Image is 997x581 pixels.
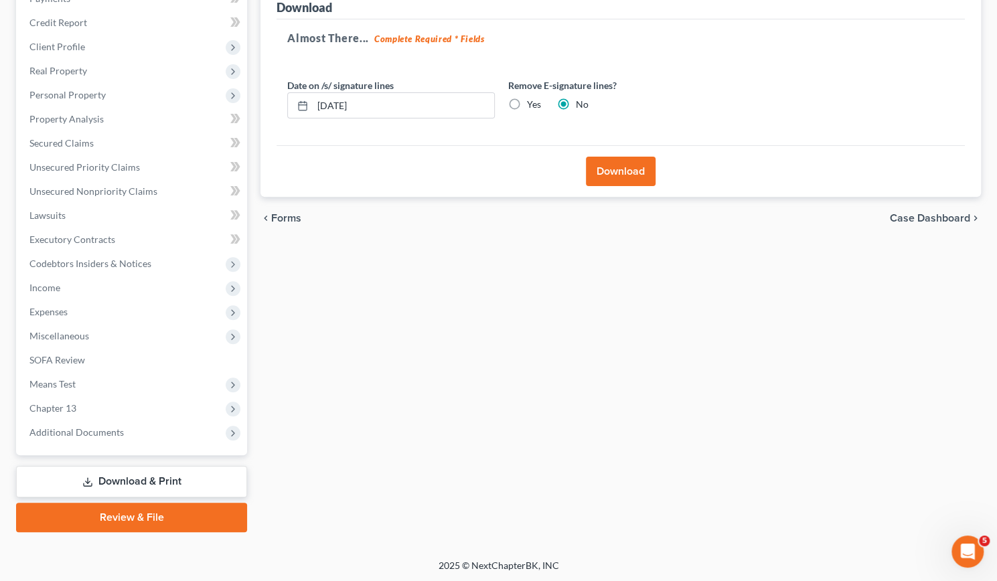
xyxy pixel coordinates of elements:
span: Forms [271,213,301,224]
span: 5 [979,535,990,546]
a: Case Dashboard chevron_right [890,213,981,224]
label: Yes [527,98,541,111]
iframe: Intercom live chat [951,535,984,568]
span: Property Analysis [29,113,104,124]
span: Case Dashboard [890,213,970,224]
span: Expenses [29,306,68,317]
span: Additional Documents [29,426,124,438]
span: Personal Property [29,89,106,100]
span: Unsecured Nonpriority Claims [29,185,157,197]
a: SOFA Review [19,348,247,372]
a: Unsecured Priority Claims [19,155,247,179]
span: Client Profile [29,41,85,52]
span: Means Test [29,378,76,390]
label: Remove E-signature lines? [508,78,716,92]
a: Executory Contracts [19,228,247,252]
a: Secured Claims [19,131,247,155]
span: Miscellaneous [29,330,89,341]
span: Executory Contracts [29,234,115,245]
a: Credit Report [19,11,247,35]
h5: Almost There... [287,30,954,46]
input: MM/DD/YYYY [313,93,494,118]
span: Income [29,282,60,293]
i: chevron_right [970,213,981,224]
span: Secured Claims [29,137,94,149]
span: Lawsuits [29,210,66,221]
span: Chapter 13 [29,402,76,414]
a: Review & File [16,503,247,532]
a: Download & Print [16,466,247,497]
span: Codebtors Insiders & Notices [29,258,151,269]
label: No [576,98,589,111]
span: SOFA Review [29,354,85,365]
strong: Complete Required * Fields [374,33,485,44]
span: Credit Report [29,17,87,28]
button: Download [586,157,656,186]
i: chevron_left [260,213,271,224]
span: Real Property [29,65,87,76]
a: Property Analysis [19,107,247,131]
label: Date on /s/ signature lines [287,78,394,92]
a: Unsecured Nonpriority Claims [19,179,247,203]
span: Unsecured Priority Claims [29,161,140,173]
a: Lawsuits [19,203,247,228]
button: chevron_left Forms [260,213,319,224]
